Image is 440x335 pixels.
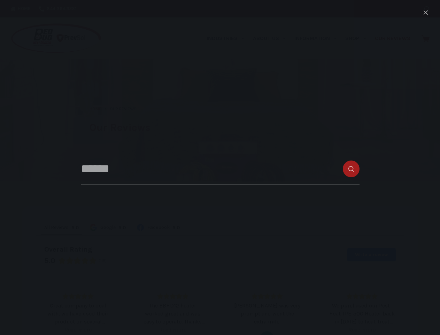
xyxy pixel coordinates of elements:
[348,326,376,334] div: Read more
[147,225,170,230] span: Facebook
[341,17,370,59] a: Shop
[64,326,92,334] div: Read more
[347,248,396,261] button: Write a review
[45,301,111,326] div: Great company to deal with, we have used their product on several apartments with different types...
[118,225,126,231] div: Rating: 5.0 out of 5
[90,120,351,135] h1: Our Reviews
[110,106,137,113] span: Our Reviews
[234,301,301,326] div: [PERSON_NAME] was very prompt and went the extra mile.
[355,252,388,258] span: Write a review
[71,225,79,231] div: 5.0
[44,256,55,266] div: 5.0
[6,3,26,24] button: Open LiveChat chat widget
[202,17,415,59] nav: Primary
[10,23,102,54] img: Prevsol/Bed Bug Heat Doctor
[139,293,206,299] div: Rating: 5.0 out of 5
[290,17,341,59] a: Information
[44,244,92,255] div: Overall Rating
[424,6,430,12] button: Search
[99,258,107,263] span: (115)
[234,293,301,299] div: Rating: 5.0 out of 5
[159,326,186,334] div: Read more
[329,301,395,326] div: We purchased our Pest-Heat TPE-500 Heater back in [DATE] to heat-treat second-hand furniture and ...
[44,256,97,266] div: Rating: 5.0 out of 5
[90,106,101,113] a: Home
[202,17,248,59] a: Industries
[370,17,415,59] a: Our Reviews
[172,225,180,231] div: 5.0
[100,225,116,230] span: Google
[172,225,180,231] div: Rating: 5.0 out of 5
[139,301,206,326] div: The BBHD12 heater worked great and was easy to operate. Thanks [PERSON_NAME] it was nice meeting ...
[248,17,290,59] a: About Us
[118,225,126,231] div: 5.0
[71,225,79,231] div: Rating: 5.0 out of 5
[329,293,395,299] div: Rating: 5.0 out of 5
[45,293,111,299] div: Rating: 5.0 out of 5
[44,225,69,230] span: All Reviews
[90,106,101,111] span: Home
